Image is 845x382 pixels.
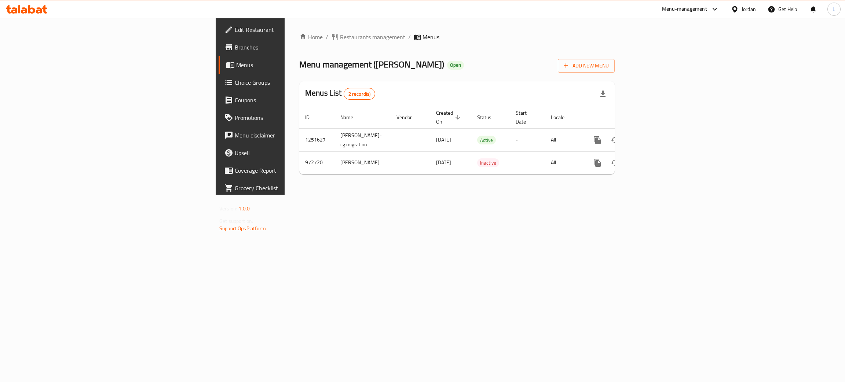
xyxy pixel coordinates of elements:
span: Restaurants management [340,33,405,41]
td: All [545,151,583,174]
h2: Menus List [305,88,375,100]
span: Vendor [396,113,421,122]
a: Grocery Checklist [219,179,357,197]
th: Actions [583,106,665,129]
td: - [510,151,545,174]
div: Inactive [477,158,499,167]
td: [PERSON_NAME] [334,151,391,174]
span: Promotions [235,113,351,122]
a: Coupons [219,91,357,109]
td: [PERSON_NAME]-cg migration [334,128,391,151]
span: Coverage Report [235,166,351,175]
span: Upsell [235,148,351,157]
div: Export file [594,85,612,103]
a: Upsell [219,144,357,162]
span: Coupons [235,96,351,104]
span: Start Date [516,109,536,126]
span: Add New Menu [564,61,609,70]
a: Menus [219,56,357,74]
table: enhanced table [299,106,665,174]
button: Change Status [606,154,624,172]
td: All [545,128,583,151]
span: Locale [551,113,574,122]
span: Active [477,136,496,144]
div: Total records count [344,88,376,100]
span: L [833,5,835,13]
span: Grocery Checklist [235,184,351,192]
span: [DATE] [436,135,451,144]
button: more [589,131,606,149]
span: Menus [236,60,351,69]
a: Coverage Report [219,162,357,179]
span: Get support on: [219,216,253,226]
a: Menu disclaimer [219,126,357,144]
div: Open [447,61,464,70]
div: Menu-management [662,5,707,14]
button: more [589,154,606,172]
span: Choice Groups [235,78,351,87]
span: Status [477,113,501,122]
span: Created On [436,109,462,126]
li: / [408,33,411,41]
span: Menu management ( [PERSON_NAME] ) [299,56,444,73]
span: [DATE] [436,158,451,167]
td: - [510,128,545,151]
div: Jordan [742,5,756,13]
button: Add New Menu [558,59,615,73]
a: Choice Groups [219,74,357,91]
span: Edit Restaurant [235,25,351,34]
span: Open [447,62,464,68]
span: Name [340,113,363,122]
button: Change Status [606,131,624,149]
span: ID [305,113,319,122]
a: Support.OpsPlatform [219,224,266,233]
span: Menus [422,33,439,41]
a: Edit Restaurant [219,21,357,38]
a: Restaurants management [331,33,405,41]
span: Version: [219,204,237,213]
span: 1.0.0 [238,204,250,213]
a: Promotions [219,109,357,126]
a: Branches [219,38,357,56]
span: Branches [235,43,351,52]
nav: breadcrumb [299,33,615,41]
span: Menu disclaimer [235,131,351,140]
span: Inactive [477,159,499,167]
span: 2 record(s) [344,91,375,98]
